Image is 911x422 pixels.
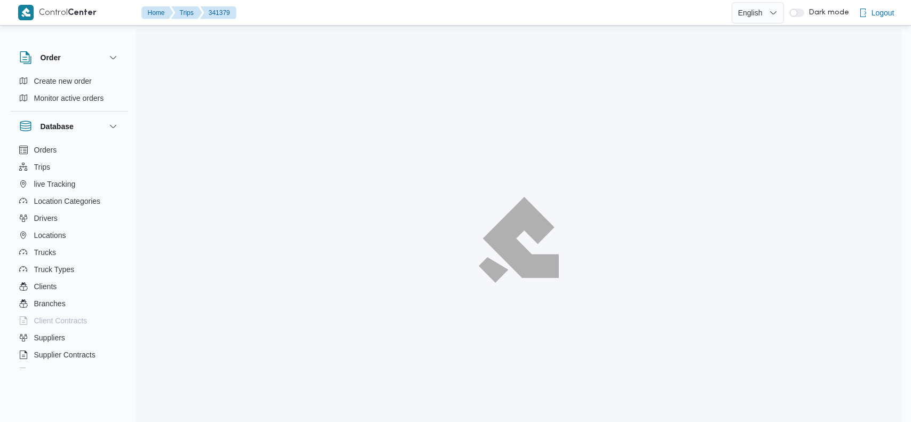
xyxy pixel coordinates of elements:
button: Drivers [15,210,124,227]
h3: Order [41,51,61,64]
span: Dark mode [804,9,849,17]
button: Clients [15,278,124,295]
h3: Database [41,120,74,133]
span: live Tracking [34,178,76,190]
button: Locations [15,227,124,244]
button: Database [19,120,120,133]
button: Devices [15,363,124,380]
button: Location Categories [15,193,124,210]
span: Devices [34,365,61,378]
button: Trucks [15,244,124,261]
img: X8yXhbKr1z7QwAAAABJRU5ErkJggg== [18,5,34,20]
button: Orders [15,141,124,158]
div: Database [11,141,128,372]
span: Truck Types [34,263,74,276]
button: live Tracking [15,176,124,193]
span: Monitor active orders [34,92,104,105]
button: Truck Types [15,261,124,278]
span: Trips [34,161,51,173]
span: Clients [34,280,57,293]
button: Logout [854,2,899,23]
button: Create new order [15,73,124,90]
span: Branches [34,297,66,310]
button: Order [19,51,120,64]
button: Monitor active orders [15,90,124,107]
button: Branches [15,295,124,312]
b: Center [68,9,97,17]
span: Drivers [34,212,58,225]
button: 341379 [200,6,236,19]
button: Supplier Contracts [15,346,124,363]
span: Create new order [34,75,92,87]
button: Suppliers [15,329,124,346]
button: Client Contracts [15,312,124,329]
span: Location Categories [34,195,101,208]
button: Trips [171,6,202,19]
span: Supplier Contracts [34,348,96,361]
span: Locations [34,229,66,242]
span: Trucks [34,246,56,259]
span: Logout [872,6,894,19]
span: Orders [34,144,57,156]
button: Home [141,6,173,19]
button: Trips [15,158,124,176]
span: Client Contracts [34,314,88,327]
span: Suppliers [34,331,65,344]
div: Order [11,73,128,111]
img: ILLA Logo [480,198,557,281]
